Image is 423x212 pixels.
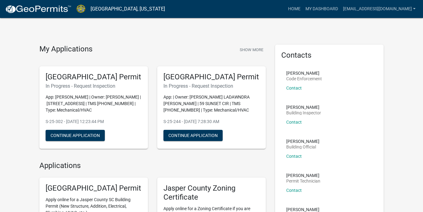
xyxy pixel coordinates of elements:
[286,105,321,109] p: [PERSON_NAME]
[163,184,260,202] h5: Jasper County Zoning Certificate
[286,111,321,115] p: Building Inspector
[163,83,260,89] h6: In Progress - Request Inspection
[91,4,165,14] a: [GEOGRAPHIC_DATA], [US_STATE]
[46,83,142,89] h6: In Progress - Request Inspection
[286,71,322,75] p: [PERSON_NAME]
[76,5,86,13] img: Jasper County, South Carolina
[237,45,266,55] button: Show More
[46,184,142,193] h5: [GEOGRAPHIC_DATA] Permit
[39,161,266,170] h4: Applications
[163,94,260,113] p: App: | Owner: [PERSON_NAME] LADAWNDRA [PERSON_NAME] | 59 SUNSET CIR | TMS [PHONE_NUMBER] | Type: ...
[163,73,260,82] h5: [GEOGRAPHIC_DATA] Permit
[46,118,142,125] p: S-25-302 - [DATE] 12:23:44 PM
[286,77,322,81] p: Code Enforcement
[286,120,302,125] a: Contact
[303,3,341,15] a: My Dashboard
[286,154,302,159] a: Contact
[286,86,302,91] a: Contact
[286,145,319,149] p: Building Official
[286,173,320,178] p: [PERSON_NAME]
[286,188,302,193] a: Contact
[286,3,303,15] a: Home
[46,73,142,82] h5: [GEOGRAPHIC_DATA] Permit
[281,51,377,60] h5: Contacts
[163,118,260,125] p: S-25-244 - [DATE] 7:28:30 AM
[39,45,92,54] h4: My Applications
[341,3,418,15] a: [EMAIL_ADDRESS][DOMAIN_NAME]
[286,179,320,183] p: Permit Technician
[46,130,105,141] button: Continue Application
[163,130,223,141] button: Continue Application
[46,94,142,113] p: App: [PERSON_NAME] | Owner: [PERSON_NAME] | [STREET_ADDRESS] | TMS [PHONE_NUMBER] | Type: Mechani...
[286,207,320,212] p: [PERSON_NAME]
[286,139,319,144] p: [PERSON_NAME]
